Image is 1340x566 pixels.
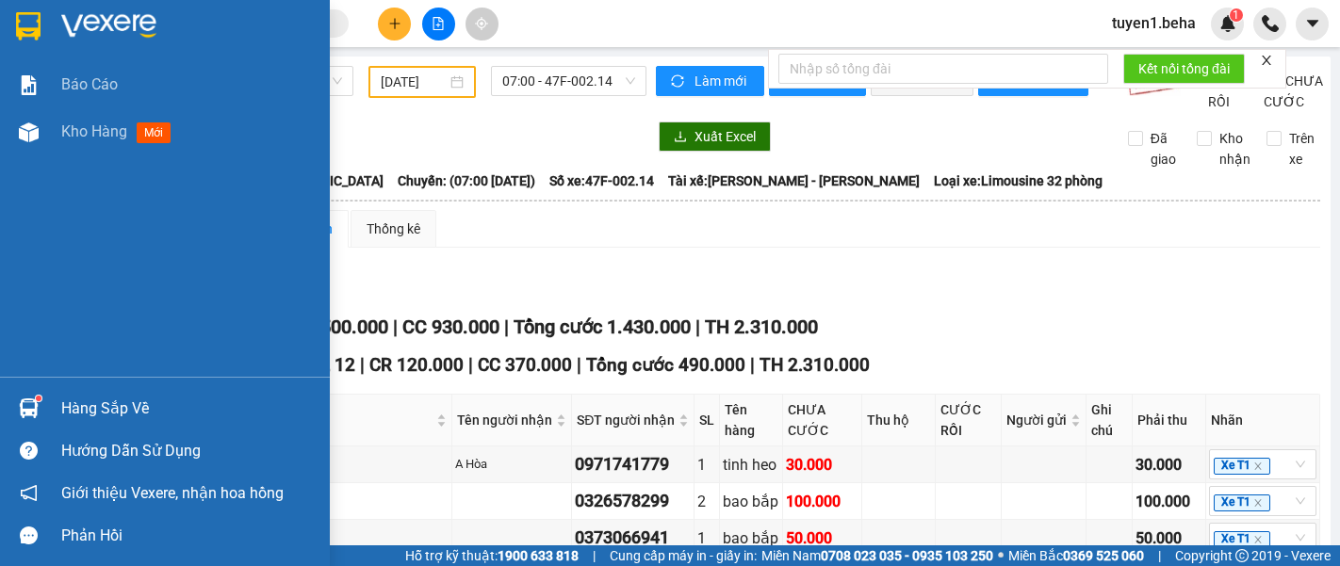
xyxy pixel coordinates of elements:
[786,453,858,477] div: 30.000
[1214,494,1270,511] span: Xe T1
[137,122,171,143] span: mới
[572,520,695,557] td: 0373066941
[1235,549,1249,562] span: copyright
[1219,15,1236,32] img: icon-new-feature
[575,525,691,551] div: 0373066941
[674,130,687,145] span: download
[405,545,579,566] span: Hỗ trợ kỹ thuật:
[16,12,41,40] img: logo-vxr
[20,526,38,544] span: message
[1008,545,1144,566] span: Miền Bắc
[761,545,993,566] span: Miền Nam
[514,315,691,338] span: Tổng cước 1.430.000
[1296,8,1329,40] button: caret-down
[61,122,127,140] span: Kho hàng
[20,442,38,460] span: question-circle
[1253,461,1263,471] span: close
[398,170,535,191] span: Chuyến: (07:00 [DATE])
[61,522,316,550] div: Phản hồi
[723,453,778,477] div: tinh heo
[695,126,756,147] span: Xuất Excel
[1138,58,1230,79] span: Kết nối tổng đài
[1136,526,1202,550] div: 50.000
[1253,535,1263,544] span: close
[475,17,488,30] span: aim
[575,488,691,514] div: 0326578299
[402,315,499,338] span: CC 930.000
[1256,71,1326,112] span: Lọc CHƯA CƯỚC
[504,315,509,338] span: |
[381,72,447,92] input: 25/03/2025
[575,451,691,477] div: 0971741779
[697,526,716,550] div: 1
[466,8,498,40] button: aim
[36,396,41,401] sup: 1
[498,548,579,563] strong: 1900 633 818
[656,66,764,96] button: syncLàm mới
[1136,490,1202,513] div: 100.000
[1233,8,1239,22] span: 1
[593,545,596,566] span: |
[1006,410,1067,430] span: Người gửi
[1304,15,1321,32] span: caret-down
[1097,11,1211,35] span: tuyen1.beha
[393,315,398,338] span: |
[577,410,675,430] span: SĐT người nhận
[783,395,862,446] th: CHƯA CƯỚC
[586,354,745,376] span: Tổng cước 490.000
[457,410,552,430] span: Tên người nhận
[1214,458,1270,475] span: Xe T1
[388,17,401,30] span: plus
[697,490,716,513] div: 2
[20,484,38,502] span: notification
[723,526,778,550] div: bao bắp
[936,395,1002,446] th: CƯỚC RỒI
[369,354,464,376] span: CR 120.000
[1282,128,1322,170] span: Trên xe
[378,8,411,40] button: plus
[572,446,695,483] td: 0971741779
[309,354,355,376] span: SL 12
[61,481,284,505] span: Giới thiệu Vexere, nhận hoa hồng
[1136,453,1202,477] div: 30.000
[1133,395,1206,446] th: Phải thu
[19,75,39,95] img: solution-icon
[468,354,473,376] span: |
[1253,498,1263,508] span: close
[778,54,1108,84] input: Nhập số tổng đài
[61,73,118,96] span: Báo cáo
[821,548,993,563] strong: 0708 023 035 - 0935 103 250
[549,170,654,191] span: Số xe: 47F-002.14
[19,122,39,142] img: warehouse-icon
[1158,545,1161,566] span: |
[422,8,455,40] button: file-add
[862,395,936,446] th: Thu hộ
[367,218,420,239] div: Thống kê
[1211,410,1315,430] div: Nhãn
[705,315,818,338] span: TH 2.310.000
[61,395,316,423] div: Hàng sắp về
[659,121,771,152] button: downloadXuất Excel
[786,526,858,550] div: 50.000
[610,545,757,566] span: Cung cấp máy in - giấy in:
[1143,128,1184,170] span: Đã giao
[1087,395,1133,446] th: Ghi chú
[720,395,782,446] th: Tên hàng
[697,453,716,477] div: 1
[19,398,39,418] img: warehouse-icon
[1230,8,1243,22] sup: 1
[1260,54,1273,67] span: close
[695,315,700,338] span: |
[478,354,572,376] span: CC 370.000
[432,17,445,30] span: file-add
[786,490,858,513] div: 100.000
[61,437,316,465] div: Hướng dẫn sử dụng
[695,395,720,446] th: SL
[760,354,870,376] span: TH 2.310.000
[934,170,1103,191] span: Loại xe: Limousine 32 phòng
[291,315,388,338] span: CR 500.000
[998,552,1004,559] span: ⚪️
[572,483,695,520] td: 0326578299
[750,354,755,376] span: |
[1123,54,1245,84] button: Kết nối tổng đài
